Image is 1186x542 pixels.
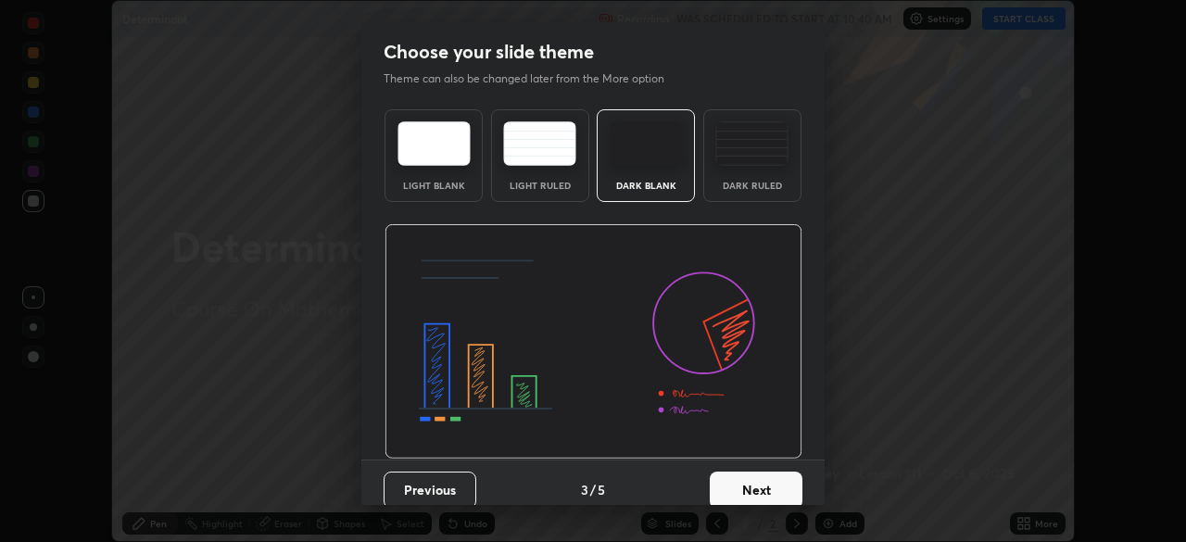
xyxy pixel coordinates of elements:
h4: / [590,480,596,499]
img: darkTheme.f0cc69e5.svg [610,121,683,166]
p: Theme can also be changed later from the More option [384,70,684,87]
h4: 5 [598,480,605,499]
div: Dark Blank [609,181,683,190]
button: Previous [384,472,476,509]
img: darkThemeBanner.d06ce4a2.svg [385,224,802,460]
div: Light Ruled [503,181,577,190]
div: Dark Ruled [715,181,789,190]
h4: 3 [581,480,588,499]
div: Light Blank [397,181,471,190]
h2: Choose your slide theme [384,40,594,64]
button: Next [710,472,802,509]
img: darkRuledTheme.de295e13.svg [715,121,789,166]
img: lightRuledTheme.5fabf969.svg [503,121,576,166]
img: lightTheme.e5ed3b09.svg [397,121,471,166]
